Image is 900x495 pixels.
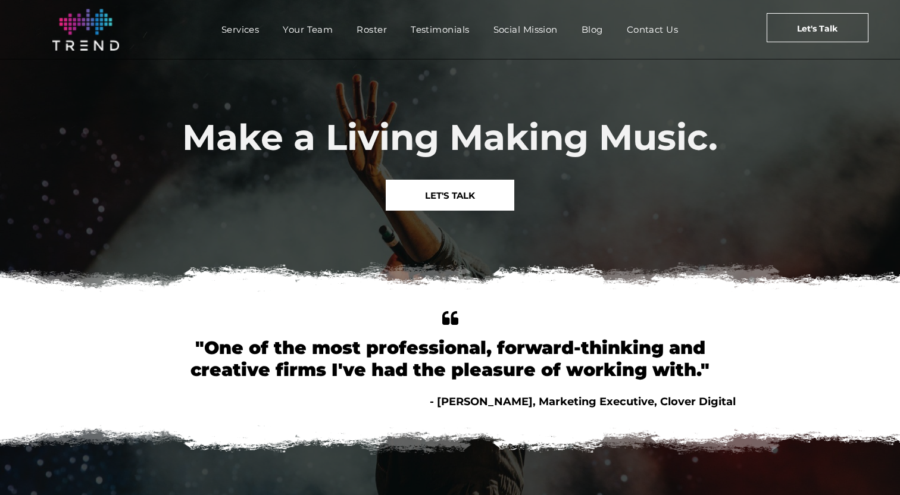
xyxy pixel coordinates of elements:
a: Testimonials [399,21,481,38]
a: Your Team [271,21,345,38]
span: Make a Living Making Music. [182,115,718,159]
a: Contact Us [615,21,690,38]
span: LET'S TALK [425,180,475,211]
a: Roster [345,21,399,38]
a: Let's Talk [767,13,868,42]
a: Blog [570,21,615,38]
a: Social Mission [482,21,570,38]
a: Services [210,21,271,38]
span: Let's Talk [797,14,837,43]
span: - [PERSON_NAME], Marketing Executive, Clover Digital [430,395,736,408]
font: "One of the most professional, forward-thinking and creative firms I've had the pleasure of worki... [190,337,710,381]
a: LET'S TALK [386,180,514,211]
img: logo [52,9,119,51]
